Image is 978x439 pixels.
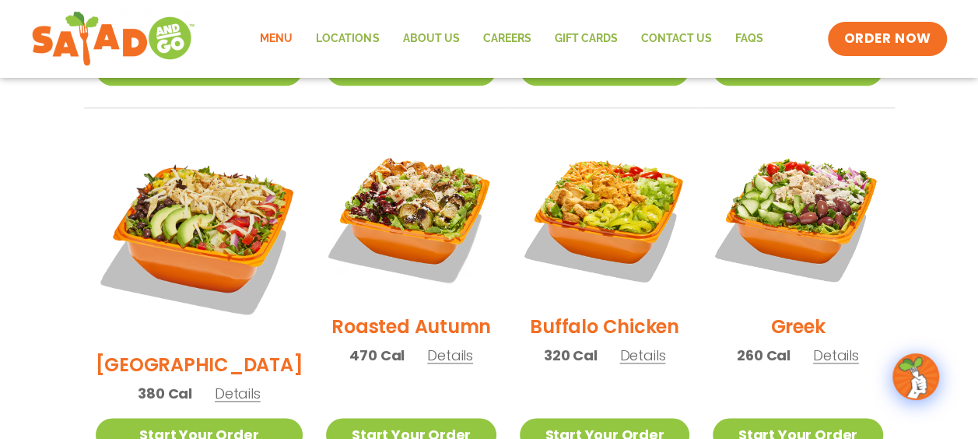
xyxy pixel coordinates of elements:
[138,383,192,404] span: 380 Cal
[828,22,946,56] a: ORDER NOW
[770,313,825,340] h2: Greek
[544,345,598,366] span: 320 Cal
[843,30,931,48] span: ORDER NOW
[813,346,859,365] span: Details
[96,351,303,378] h2: [GEOGRAPHIC_DATA]
[427,346,473,365] span: Details
[215,384,261,403] span: Details
[737,345,790,366] span: 260 Cal
[723,21,774,57] a: FAQs
[349,345,405,366] span: 470 Cal
[530,313,678,340] h2: Buffalo Chicken
[471,21,542,57] a: Careers
[331,313,491,340] h2: Roasted Autumn
[542,21,629,57] a: GIFT CARDS
[31,8,195,70] img: new-SAG-logo-768×292
[304,21,391,57] a: Locations
[248,21,304,57] a: Menu
[96,132,303,339] img: Product photo for BBQ Ranch Salad
[619,346,665,365] span: Details
[520,132,689,301] img: Product photo for Buffalo Chicken Salad
[326,132,496,301] img: Product photo for Roasted Autumn Salad
[894,355,938,399] img: wpChatIcon
[248,21,774,57] nav: Menu
[713,132,882,301] img: Product photo for Greek Salad
[629,21,723,57] a: Contact Us
[391,21,471,57] a: About Us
